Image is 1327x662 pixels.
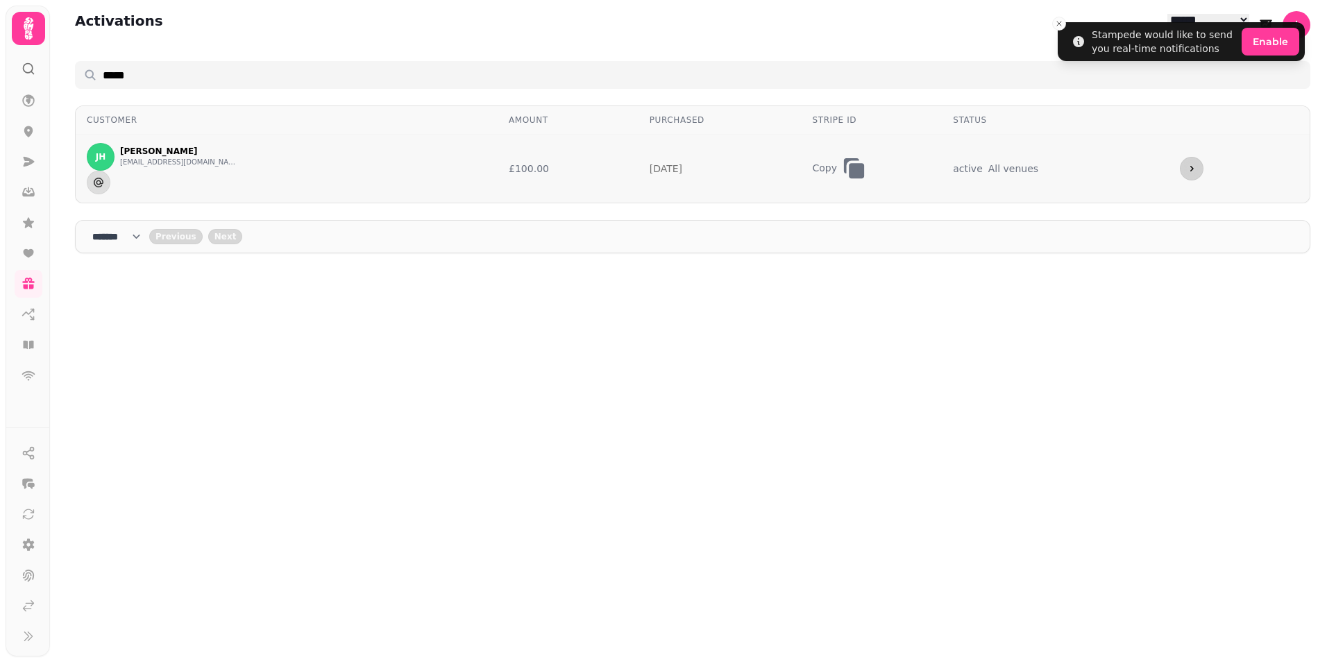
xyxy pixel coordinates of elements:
div: Stripe ID [813,114,931,126]
div: Stampede would like to send you real-time notifications [1092,28,1236,56]
button: next [208,229,243,244]
a: [DATE] [650,163,682,174]
button: back [149,229,203,244]
button: Copy [813,155,840,183]
button: more [1180,157,1203,180]
div: Customer [87,114,487,126]
nav: Pagination [75,220,1310,253]
p: [PERSON_NAME] [120,146,238,157]
button: Close toast [1052,17,1066,31]
div: Amount [509,114,627,126]
button: Enable [1242,28,1299,56]
button: Send to [87,171,110,194]
span: All venues [988,162,1038,176]
span: Next [214,232,237,241]
span: Previous [155,232,196,241]
span: JH [96,152,106,162]
div: Status [953,114,1158,126]
div: Purchased [650,114,791,126]
div: £100.00 [509,162,627,176]
button: [EMAIL_ADDRESS][DOMAIN_NAME] [120,157,238,168]
h2: Activations [75,11,163,44]
span: active [953,163,983,174]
